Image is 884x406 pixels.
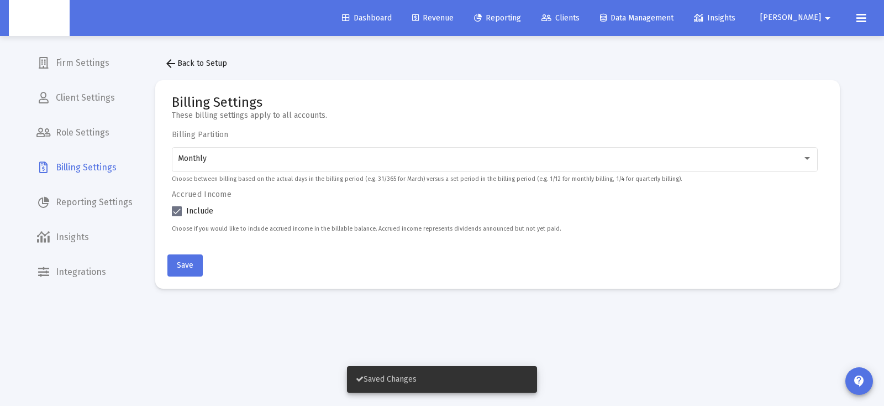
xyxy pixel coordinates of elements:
a: Reporting Settings [28,189,141,216]
a: Integrations [28,259,141,285]
a: Dashboard [333,7,401,29]
button: Back to Setup [155,53,236,75]
a: Role Settings [28,119,141,146]
label: Accrued Income [172,190,812,199]
img: Dashboard [17,7,61,29]
a: Client Settings [28,85,141,111]
mat-icon: arrow_drop_down [821,7,834,29]
mat-icon: contact_support [853,374,866,388]
span: Data Management [600,13,673,23]
span: Reporting [474,13,521,23]
p: Choose if you would like to include accrued income in the billable balance. Accrued income repres... [172,223,818,235]
a: Data Management [591,7,682,29]
a: Clients [533,7,588,29]
span: Include [186,205,213,218]
span: Back to Setup [164,59,227,68]
a: Firm Settings [28,50,141,76]
a: Billing Settings [28,154,141,181]
span: Revenue [412,13,454,23]
mat-icon: arrow_back [164,57,177,70]
span: Saved Changes [356,374,417,384]
label: Billing Partition [172,130,812,139]
a: Insights [28,224,141,251]
button: Save [167,254,203,277]
span: Dashboard [342,13,392,23]
a: Insights [685,7,744,29]
span: Save [177,261,193,270]
button: [PERSON_NAME] [747,7,848,29]
span: Monthly [178,154,207,163]
mat-card-subtitle: These billing settings apply to all accounts. [172,110,327,121]
mat-hint: Choose between billing based on the actual days in the billing period (e.g. 31/365 for March) ver... [172,176,682,183]
mat-card-title: Billing Settings [172,97,327,108]
span: [PERSON_NAME] [760,13,821,23]
a: Reporting [465,7,530,29]
span: Insights [694,13,735,23]
span: Clients [541,13,580,23]
a: Revenue [403,7,462,29]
